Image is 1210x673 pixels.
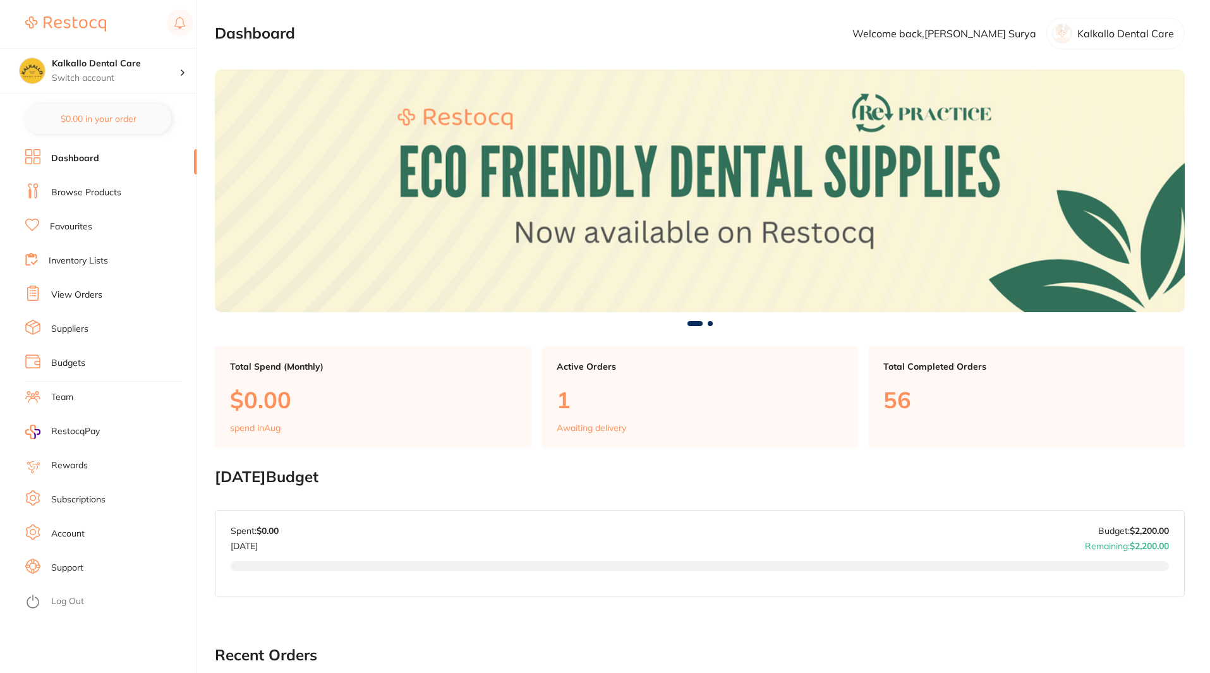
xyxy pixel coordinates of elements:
[25,9,106,39] a: Restocq Logo
[231,526,279,536] p: Spent:
[257,525,279,537] strong: $0.00
[51,152,99,165] a: Dashboard
[230,423,281,433] p: spend in Aug
[215,346,531,449] a: Total Spend (Monthly)$0.00spend inAug
[557,361,843,372] p: Active Orders
[231,536,279,551] p: [DATE]
[25,104,171,134] button: $0.00 in your order
[25,16,106,32] img: Restocq Logo
[25,592,193,612] button: Log Out
[557,423,626,433] p: Awaiting delivery
[541,346,858,449] a: Active Orders1Awaiting delivery
[51,186,121,199] a: Browse Products
[230,361,516,372] p: Total Spend (Monthly)
[51,289,102,301] a: View Orders
[883,387,1170,413] p: 56
[215,25,295,42] h2: Dashboard
[51,494,106,506] a: Subscriptions
[215,646,1185,664] h2: Recent Orders
[52,58,179,70] h4: Kalkallo Dental Care
[215,70,1185,312] img: Dashboard
[557,387,843,413] p: 1
[52,72,179,85] p: Switch account
[215,468,1185,486] h2: [DATE] Budget
[51,425,100,438] span: RestocqPay
[51,391,73,404] a: Team
[883,361,1170,372] p: Total Completed Orders
[868,346,1185,449] a: Total Completed Orders56
[51,562,83,574] a: Support
[1130,525,1169,537] strong: $2,200.00
[51,595,84,608] a: Log Out
[1098,526,1169,536] p: Budget:
[1085,536,1169,551] p: Remaining:
[20,58,45,83] img: Kalkallo Dental Care
[25,425,40,439] img: RestocqPay
[51,528,85,540] a: Account
[1130,540,1169,552] strong: $2,200.00
[51,323,88,336] a: Suppliers
[852,28,1036,39] p: Welcome back, [PERSON_NAME] Surya
[51,459,88,472] a: Rewards
[230,387,516,413] p: $0.00
[51,357,85,370] a: Budgets
[49,255,108,267] a: Inventory Lists
[1077,28,1174,39] p: Kalkallo Dental Care
[25,425,100,439] a: RestocqPay
[50,221,92,233] a: Favourites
